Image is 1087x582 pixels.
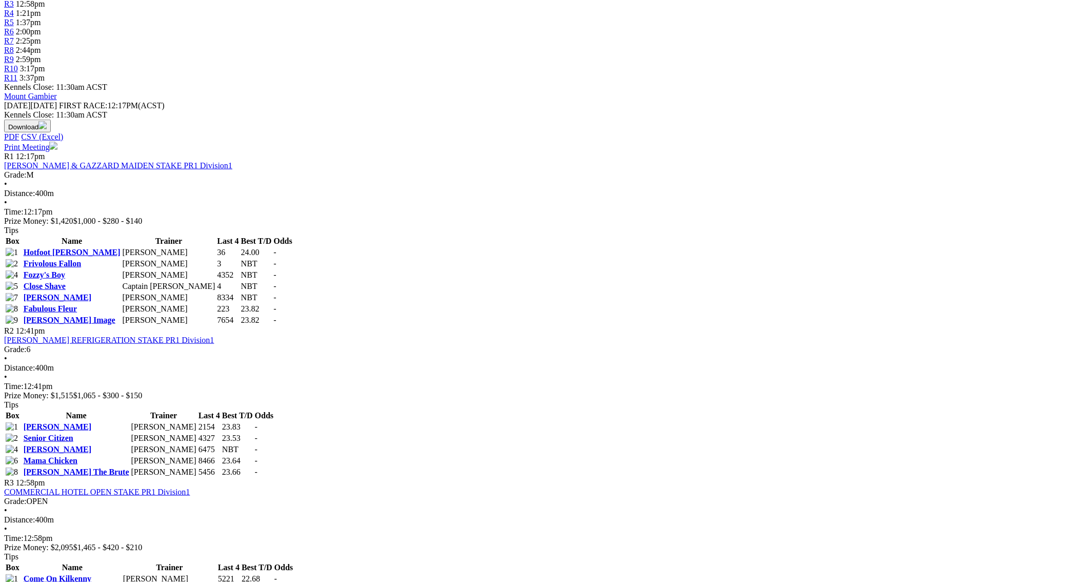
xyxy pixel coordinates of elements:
td: NBT [241,293,272,303]
div: 12:17pm [4,207,1083,217]
td: 23.53 [222,433,253,443]
span: - [273,293,276,302]
td: NBT [222,444,253,455]
a: Close Shave [24,282,66,290]
span: - [255,445,258,454]
div: 12:58pm [4,534,1083,543]
span: Tips [4,400,18,409]
td: 6475 [198,444,221,455]
td: 36 [216,247,239,258]
span: • [4,354,7,363]
div: 400m [4,189,1083,198]
td: [PERSON_NAME] [131,433,197,443]
span: - [273,270,276,279]
a: R6 [4,27,14,36]
td: [PERSON_NAME] [131,456,197,466]
span: Grade: [4,170,27,179]
span: - [255,434,258,442]
img: 8 [6,468,18,477]
td: 8334 [216,293,239,303]
th: Odds [254,411,274,421]
a: R4 [4,9,14,17]
th: Last 4 [198,411,221,421]
span: Time: [4,534,24,542]
img: 9 [6,316,18,325]
span: [DATE] [4,101,31,110]
a: [PERSON_NAME] [24,445,91,454]
span: 2:59pm [16,55,41,64]
td: 23.83 [222,422,253,432]
img: 2 [6,259,18,268]
th: Best T/D [241,236,272,246]
span: 2:44pm [16,46,41,54]
th: Trainer [131,411,197,421]
td: [PERSON_NAME] [122,247,216,258]
img: 5 [6,282,18,291]
span: R2 [4,326,14,335]
div: Prize Money: $1,420 [4,217,1083,226]
td: 23.82 [241,304,272,314]
a: R11 [4,73,17,82]
td: NBT [241,270,272,280]
a: Fozzy's Boy [24,270,65,279]
a: R10 [4,64,18,73]
span: Time: [4,382,24,391]
td: 5456 [198,467,221,477]
td: Captain [PERSON_NAME] [122,281,216,292]
span: 1:21pm [16,9,41,17]
th: Trainer [123,562,216,573]
span: Kennels Close: 11:30am ACST [4,83,107,91]
a: [PERSON_NAME] [24,293,91,302]
a: Mama Chicken [24,456,77,465]
td: [PERSON_NAME] [131,422,197,432]
img: 4 [6,270,18,280]
span: Tips [4,552,18,561]
img: 7 [6,293,18,302]
th: Odds [274,562,293,573]
td: 7654 [216,315,239,325]
td: NBT [241,259,272,269]
a: R8 [4,46,14,54]
span: 2:25pm [16,36,41,45]
span: Grade: [4,497,27,506]
div: Prize Money: $2,095 [4,543,1083,552]
td: [PERSON_NAME] [122,304,216,314]
span: Box [6,411,19,420]
div: 400m [4,515,1083,525]
span: Grade: [4,345,27,354]
span: 1:37pm [16,18,41,27]
td: [PERSON_NAME] [122,315,216,325]
th: Odds [273,236,292,246]
span: Tips [4,226,18,235]
span: 2:00pm [16,27,41,36]
td: 23.66 [222,467,253,477]
div: 6 [4,345,1083,354]
td: 23.64 [222,456,253,466]
a: Frivolous Fallon [24,259,81,268]
span: • [4,180,7,188]
span: • [4,525,7,533]
span: Distance: [4,515,35,524]
span: - [273,282,276,290]
div: Kennels Close: 11:30am ACST [4,110,1083,120]
div: Prize Money: $1,515 [4,391,1083,400]
td: [PERSON_NAME] [131,467,197,477]
a: [PERSON_NAME] & GAZZARD MAIDEN STAKE PR1 Division1 [4,161,232,170]
th: Name [23,411,130,421]
img: 6 [6,456,18,465]
span: R1 [4,152,14,161]
img: printer.svg [49,142,57,150]
img: 1 [6,248,18,257]
div: Download [4,132,1083,142]
a: COMMERCIAL HOTEL OPEN STAKE PR1 Division1 [4,488,190,496]
span: [DATE] [4,101,57,110]
span: 12:17pm [16,152,45,161]
th: Best T/D [222,411,253,421]
a: R5 [4,18,14,27]
a: CSV (Excel) [21,132,63,141]
span: $1,000 - $280 - $140 [73,217,143,225]
span: Time: [4,207,24,216]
